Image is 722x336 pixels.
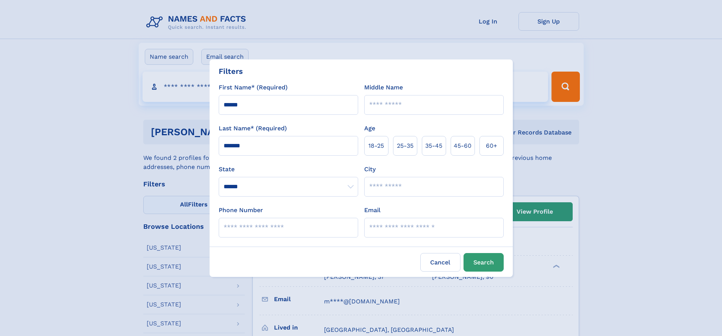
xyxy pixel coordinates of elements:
[364,83,403,92] label: Middle Name
[368,141,384,150] span: 18‑25
[219,66,243,77] div: Filters
[397,141,413,150] span: 25‑35
[219,206,263,215] label: Phone Number
[486,141,497,150] span: 60+
[464,253,504,272] button: Search
[425,141,442,150] span: 35‑45
[219,83,288,92] label: First Name* (Required)
[364,124,375,133] label: Age
[219,124,287,133] label: Last Name* (Required)
[219,165,358,174] label: State
[364,165,376,174] label: City
[420,253,460,272] label: Cancel
[454,141,471,150] span: 45‑60
[364,206,381,215] label: Email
